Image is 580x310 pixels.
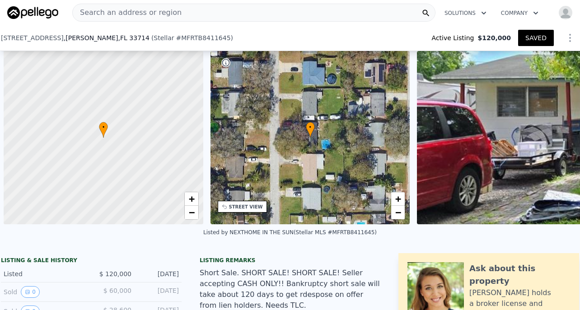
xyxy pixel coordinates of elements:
[188,207,194,218] span: −
[73,7,182,18] span: Search an address or region
[1,257,182,266] div: LISTING & SALE HISTORY
[99,270,131,278] span: $ 120,000
[103,287,131,294] span: $ 60,000
[518,30,554,46] button: SAVED
[477,33,511,42] span: $120,000
[200,257,380,264] div: Listing remarks
[229,204,263,210] div: STREET VIEW
[4,286,84,298] div: Sold
[432,33,478,42] span: Active Listing
[99,122,108,138] div: •
[188,193,194,204] span: +
[21,286,40,298] button: View historical data
[118,34,150,42] span: , FL 33714
[306,123,315,131] span: •
[4,269,84,278] div: Listed
[176,34,230,42] span: # MFRTB8411645
[558,5,573,20] img: avatar
[151,33,233,42] div: ( )
[469,262,570,287] div: Ask about this property
[139,269,179,278] div: [DATE]
[203,229,377,236] div: Listed by NEXTHOME IN THE SUN (Stellar MLS #MFRTB8411645)
[139,286,179,298] div: [DATE]
[1,33,64,42] span: [STREET_ADDRESS]
[64,33,150,42] span: , [PERSON_NAME]
[391,206,405,219] a: Zoom out
[185,206,198,219] a: Zoom out
[154,34,174,42] span: Stellar
[395,193,401,204] span: +
[99,123,108,131] span: •
[494,5,546,21] button: Company
[185,192,198,206] a: Zoom in
[306,122,315,138] div: •
[391,192,405,206] a: Zoom in
[437,5,494,21] button: Solutions
[561,29,579,47] button: Show Options
[7,6,58,19] img: Pellego
[395,207,401,218] span: −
